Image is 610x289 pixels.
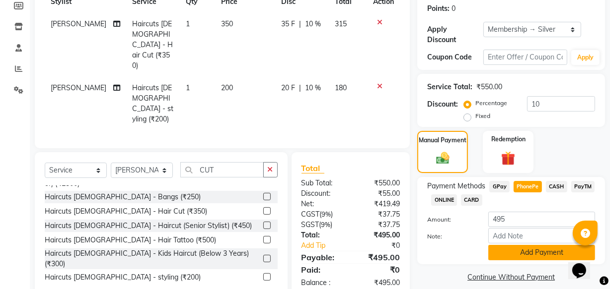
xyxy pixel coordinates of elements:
div: Discount: [294,188,351,199]
div: ₹550.00 [476,82,502,92]
span: CASH [546,181,567,192]
img: _gift.svg [497,150,520,167]
div: Net: [294,199,351,209]
a: Add Tip [294,240,360,251]
span: Total [302,163,324,173]
label: Note: [420,232,481,241]
span: Haircuts [DEMOGRAPHIC_DATA] - styling (₹200) [133,83,174,123]
iframe: chat widget [568,249,600,279]
div: ₹37.75 [351,209,407,220]
span: Haircuts [DEMOGRAPHIC_DATA] - Hair Cut (₹350) [133,19,173,70]
span: 315 [335,19,347,28]
div: ₹419.49 [351,199,407,209]
button: Apply [571,50,600,65]
span: 9% [322,210,331,218]
label: Amount: [420,215,481,224]
div: Haircuts [DEMOGRAPHIC_DATA] - Kids Haircut (Below 3 Years) (₹300) [45,248,259,269]
input: Enter Offer / Coupon Code [483,50,567,65]
div: ( ) [294,220,351,230]
div: ₹495.00 [351,251,407,263]
span: 10 % [305,19,321,29]
div: Haircuts [DEMOGRAPHIC_DATA] - styling (₹200) [45,272,201,283]
span: SGST [302,220,319,229]
div: ₹37.75 [351,220,407,230]
div: Discount: [427,99,458,110]
span: 20 F [281,83,295,93]
div: Haircuts [DEMOGRAPHIC_DATA] - Haircut (Senior Stylist) (₹450) [45,221,252,231]
span: 9% [321,221,331,229]
img: _cash.svg [432,151,454,166]
div: ₹55.00 [351,188,407,199]
input: Search or Scan [180,162,264,177]
div: ₹495.00 [351,278,407,288]
div: Points: [427,3,450,14]
div: Sub Total: [294,178,351,188]
span: PayTM [571,181,595,192]
label: Redemption [491,135,526,144]
div: ₹0 [360,240,407,251]
span: PhonePe [514,181,542,192]
span: Payment Methods [427,181,485,191]
input: Add Note [488,228,595,243]
div: Service Total: [427,82,472,92]
div: Payable: [294,251,351,263]
label: Fixed [475,112,490,120]
div: Haircuts [DEMOGRAPHIC_DATA] - Bangs (₹250) [45,192,201,202]
span: | [299,83,301,93]
span: 180 [335,83,347,92]
div: Apply Discount [427,24,483,45]
div: ₹495.00 [351,230,407,240]
span: | [299,19,301,29]
span: CGST [302,210,320,219]
span: ONLINE [431,194,457,206]
input: Amount [488,212,595,227]
div: ₹0 [351,264,407,276]
span: 1 [186,19,190,28]
span: 200 [221,83,233,92]
div: Haircuts [DEMOGRAPHIC_DATA] - Hair Cut (₹350) [45,206,207,217]
span: 350 [221,19,233,28]
div: Balance : [294,278,351,288]
label: Manual Payment [419,136,466,145]
a: Continue Without Payment [419,272,603,283]
span: [PERSON_NAME] [51,19,106,28]
div: Paid: [294,264,351,276]
span: 10 % [305,83,321,93]
span: CARD [461,194,482,206]
button: Add Payment [488,245,595,260]
span: [PERSON_NAME] [51,83,106,92]
label: Percentage [475,99,507,108]
div: 0 [452,3,456,14]
span: GPay [489,181,510,192]
span: 1 [186,83,190,92]
div: Haircuts [DEMOGRAPHIC_DATA] - Hair Tattoo (₹500) [45,235,216,245]
div: Coupon Code [427,52,483,62]
div: ( ) [294,209,351,220]
div: Total: [294,230,351,240]
div: ₹550.00 [351,178,407,188]
span: 35 F [281,19,295,29]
